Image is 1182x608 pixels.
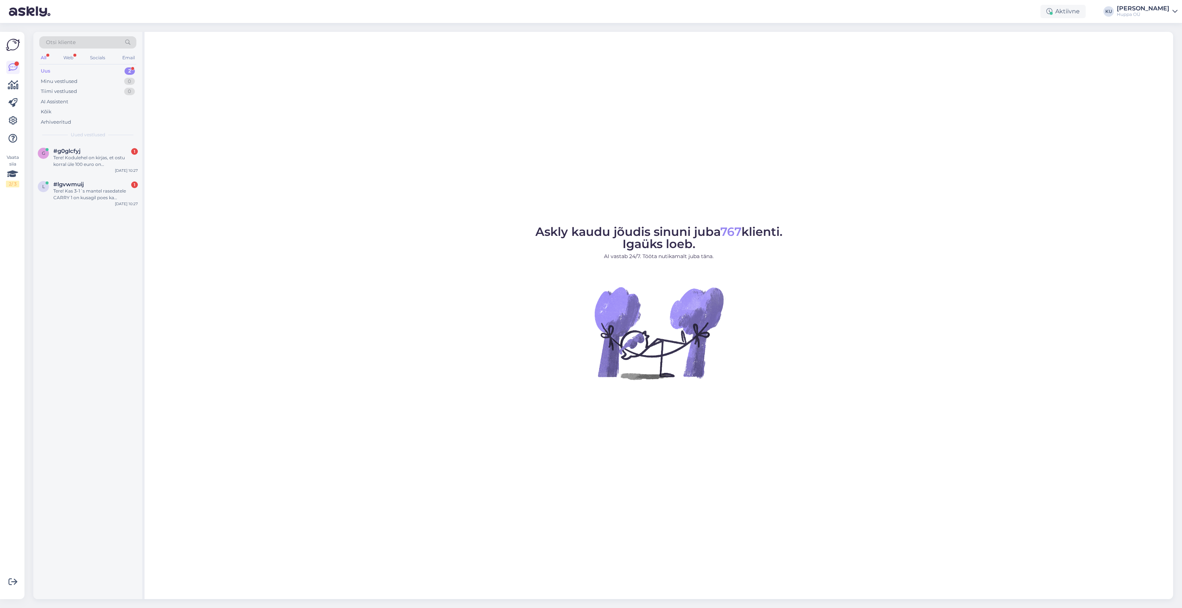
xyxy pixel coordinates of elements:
[46,39,76,46] span: Otsi kliente
[41,108,52,116] div: Kõik
[41,118,71,126] div: Arhiveeritud
[121,53,136,63] div: Email
[41,67,50,75] div: Uus
[53,154,138,168] div: Tere! Kodulehel on kirjas, et ostu korral üle 100 euro on kohaletoimetamine tasuta. Kas tagastami...
[115,168,138,173] div: [DATE] 10:27
[1103,6,1114,17] div: KU
[6,154,19,187] div: Vaata siia
[1117,11,1169,17] div: Huppa OÜ
[41,88,77,95] div: Tiimi vestlused
[124,67,135,75] div: 2
[1117,6,1178,17] a: [PERSON_NAME]Huppa OÜ
[89,53,107,63] div: Socials
[62,53,75,63] div: Web
[6,38,20,52] img: Askly Logo
[592,266,726,400] img: No Chat active
[1040,5,1086,18] div: Aktiivne
[6,181,19,187] div: 2 / 3
[53,181,84,188] span: #lgvwmuij
[131,148,138,155] div: 1
[124,88,135,95] div: 0
[53,148,80,154] span: #g0glcfyj
[41,78,77,85] div: Minu vestlused
[1117,6,1169,11] div: [PERSON_NAME]
[42,150,45,156] span: g
[535,253,783,260] p: AI vastab 24/7. Tööta nutikamalt juba täna.
[124,78,135,85] div: 0
[535,224,783,251] span: Askly kaudu jõudis sinuni juba klienti. Igaüks loeb.
[53,188,138,201] div: Tere! Kas 3-1´s mantel rasedatele CARRY 1 on kusagil poes ka proovimiseks saadaval?
[39,53,48,63] div: All
[131,181,138,188] div: 1
[720,224,741,239] span: 767
[115,201,138,207] div: [DATE] 10:27
[42,184,45,189] span: l
[71,131,105,138] span: Uued vestlused
[41,98,68,106] div: AI Assistent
